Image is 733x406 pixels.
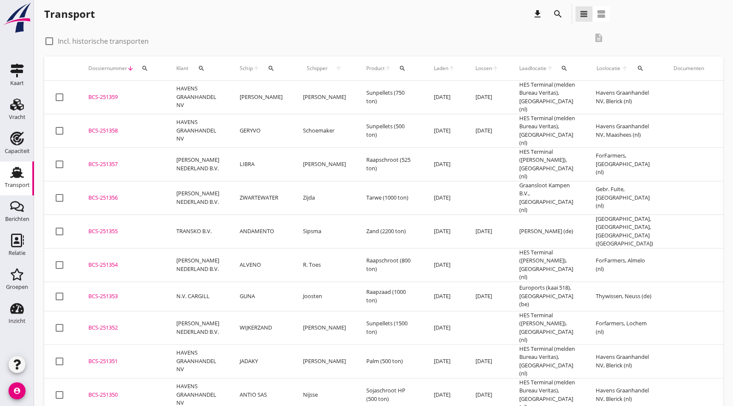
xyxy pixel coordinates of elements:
td: [PERSON_NAME] NEDERLAND B.V. [166,311,229,344]
td: Raapschroot (800 ton) [356,248,424,282]
span: Laadlocatie [519,65,546,72]
div: BCS-251351 [88,357,156,366]
td: Raapschroot (525 ton) [356,147,424,181]
i: arrow_upward [331,65,346,72]
div: Klant [176,58,219,79]
td: [DATE] [424,282,465,311]
td: GERYVO [229,114,293,147]
i: search [637,65,644,72]
div: Relatie [8,250,25,256]
div: Documenten [674,65,704,72]
td: ZWARTEWATER [229,181,293,214]
td: [DATE] [424,344,465,378]
td: [PERSON_NAME] [293,81,356,114]
div: Transport [5,182,30,188]
td: Havens Graanhandel NV, Blerick (nl) [586,81,663,114]
td: ANDAMENTO [229,214,293,248]
td: WIJKERZAND [229,311,293,344]
td: HES Terminal (melden Bureau Veritas), [GEOGRAPHIC_DATA] (nl) [509,81,586,114]
td: Sipsma [293,214,356,248]
td: HES Terminal (melden Bureau Veritas), [GEOGRAPHIC_DATA] (nl) [509,344,586,378]
i: search [561,65,568,72]
td: Zand (2200 ton) [356,214,424,248]
label: Incl. historische transporten [58,37,149,45]
span: Product [366,65,385,72]
div: BCS-251357 [88,160,156,169]
td: Zijda [293,181,356,214]
td: [DATE] [424,311,465,344]
i: search [142,65,148,72]
td: HAVENS GRAANHANDEL NV [166,114,229,147]
td: R. Toes [293,248,356,282]
td: Gebr. Fuite, [GEOGRAPHIC_DATA] (nl) [586,181,663,214]
td: [DATE] [424,147,465,181]
div: BCS-251354 [88,261,156,269]
i: arrow_upward [385,65,391,72]
i: search [399,65,406,72]
div: Capaciteit [5,148,30,154]
span: Loslocatie [596,65,621,72]
td: Raapzaad (1000 ton) [356,282,424,311]
div: Inzicht [8,318,25,324]
td: LIBRA [229,147,293,181]
i: search [268,65,275,72]
td: ALVENO [229,248,293,282]
div: Kaart [10,80,24,86]
i: search [198,65,205,72]
i: download [532,9,543,19]
i: arrow_upward [492,65,499,72]
img: logo-small.a267ee39.svg [2,2,32,34]
span: Dossiernummer [88,65,127,72]
td: [DATE] [465,114,509,147]
td: Graansloot Kampen B.V., [GEOGRAPHIC_DATA] (nl) [509,181,586,214]
i: view_headline [579,9,589,19]
div: BCS-251353 [88,292,156,301]
td: [PERSON_NAME] [293,147,356,181]
i: arrow_upward [448,65,455,72]
td: Sunpellets (750 ton) [356,81,424,114]
span: Lossen [475,65,492,72]
td: Palm (500 ton) [356,344,424,378]
td: Havens Graanhandel NV, Blerick (nl) [586,344,663,378]
td: [DATE] [424,248,465,282]
td: Schoemaker [293,114,356,147]
td: [PERSON_NAME] NEDERLAND B.V. [166,248,229,282]
td: [PERSON_NAME] NEDERLAND B.V. [166,147,229,181]
td: [GEOGRAPHIC_DATA], [GEOGRAPHIC_DATA], [GEOGRAPHIC_DATA] ([GEOGRAPHIC_DATA]) [586,214,663,248]
td: TRANSKO B.V. [166,214,229,248]
td: ForFarmers, [GEOGRAPHIC_DATA] (nl) [586,147,663,181]
td: Tarwe (1000 ton) [356,181,424,214]
i: arrow_upward [546,65,553,72]
div: BCS-251350 [88,391,156,399]
td: [DATE] [424,114,465,147]
td: [DATE] [465,282,509,311]
span: Schip [240,65,253,72]
td: [PERSON_NAME] [229,81,293,114]
div: BCS-251352 [88,324,156,332]
span: Laden [434,65,448,72]
td: Euroports (kaai 518), [GEOGRAPHIC_DATA] (be) [509,282,586,311]
span: Schipper [303,65,331,72]
td: HES Terminal ([PERSON_NAME]), [GEOGRAPHIC_DATA] (nl) [509,248,586,282]
td: HES Terminal ([PERSON_NAME]), [GEOGRAPHIC_DATA] (nl) [509,147,586,181]
div: BCS-251355 [88,227,156,236]
div: BCS-251356 [88,194,156,202]
td: Sunpellets (1500 ton) [356,311,424,344]
i: search [553,9,563,19]
td: [DATE] [465,214,509,248]
td: ForFarmers, Almelo (nl) [586,248,663,282]
td: [DATE] [465,344,509,378]
td: Thywissen, Neuss (de) [586,282,663,311]
td: HAVENS GRAANHANDEL NV [166,344,229,378]
td: HAVENS GRAANHANDEL NV [166,81,229,114]
div: Transport [44,7,95,21]
td: Sunpellets (500 ton) [356,114,424,147]
td: JADAKY [229,344,293,378]
td: Forfarmers, Lochem (nl) [586,311,663,344]
div: BCS-251359 [88,93,156,101]
td: [PERSON_NAME] (de) [509,214,586,248]
td: GUNA [229,282,293,311]
i: account_circle [8,382,25,399]
i: view_agenda [596,9,606,19]
div: BCS-251358 [88,127,156,135]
